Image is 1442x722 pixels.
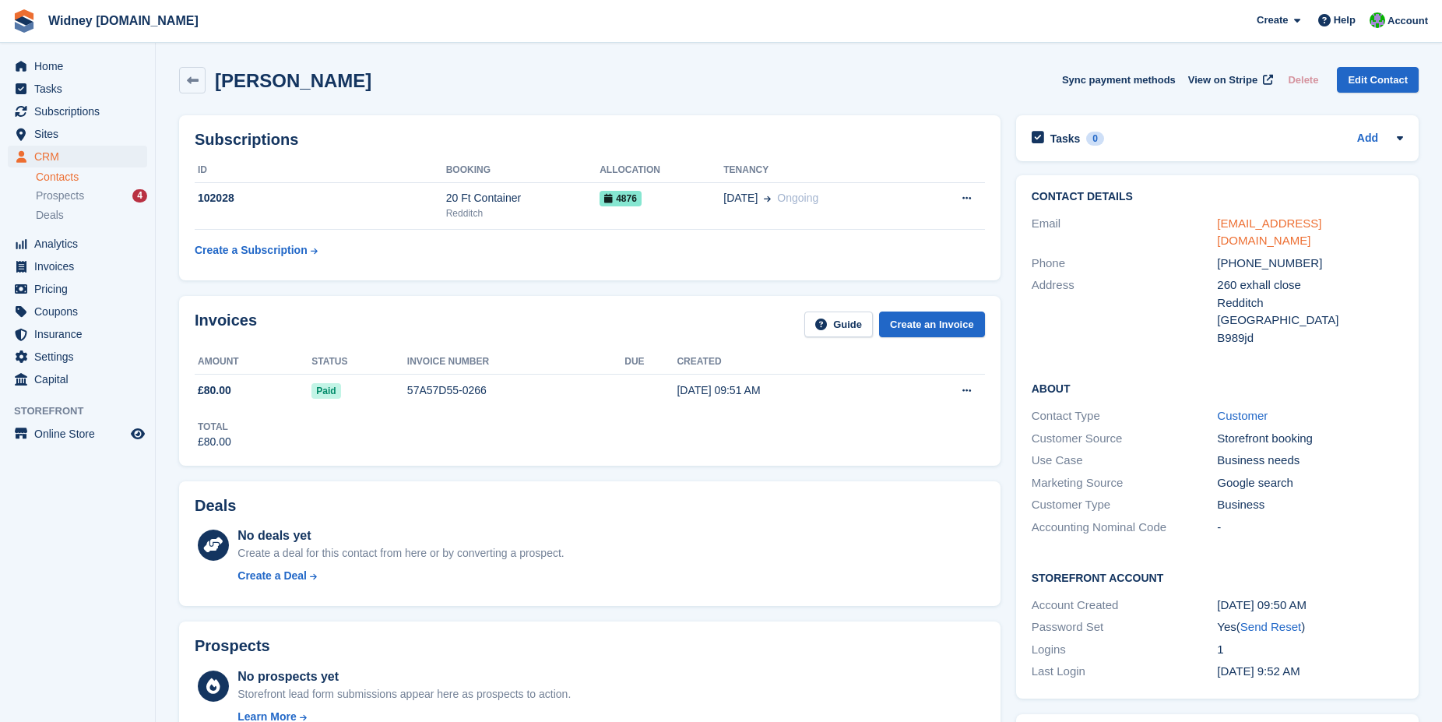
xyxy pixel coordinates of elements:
[132,189,147,203] div: 4
[195,131,985,149] h2: Subscriptions
[723,158,918,183] th: Tenancy
[1282,67,1324,93] button: Delete
[677,382,898,399] div: [DATE] 09:51 AM
[34,255,128,277] span: Invoices
[34,123,128,145] span: Sites
[1032,276,1218,347] div: Address
[624,350,677,375] th: Due
[407,350,624,375] th: Invoice number
[237,545,564,562] div: Create a deal for this contact from here or by converting a prospect.
[1217,474,1403,492] div: Google search
[8,55,147,77] a: menu
[8,323,147,345] a: menu
[1217,409,1268,422] a: Customer
[1217,255,1403,273] div: [PHONE_NUMBER]
[1032,430,1218,448] div: Customer Source
[407,382,624,399] div: 57A57D55-0266
[1062,67,1176,93] button: Sync payment methods
[1337,67,1419,93] a: Edit Contact
[36,207,147,224] a: Deals
[8,423,147,445] a: menu
[1032,618,1218,636] div: Password Set
[34,100,128,122] span: Subscriptions
[195,242,308,259] div: Create a Subscription
[237,568,307,584] div: Create a Deal
[1217,597,1403,615] div: [DATE] 09:50 AM
[8,78,147,100] a: menu
[34,146,128,167] span: CRM
[195,190,446,206] div: 102028
[600,191,642,206] span: 4876
[8,368,147,390] a: menu
[34,423,128,445] span: Online Store
[600,158,723,183] th: Allocation
[8,233,147,255] a: menu
[195,637,270,655] h2: Prospects
[1182,67,1276,93] a: View on Stripe
[1032,380,1403,396] h2: About
[34,301,128,322] span: Coupons
[8,346,147,368] a: menu
[1217,519,1403,537] div: -
[879,312,985,337] a: Create an Invoice
[1370,12,1385,28] img: David
[1032,496,1218,514] div: Customer Type
[311,350,407,375] th: Status
[195,350,311,375] th: Amount
[34,368,128,390] span: Capital
[237,568,564,584] a: Create a Deal
[677,350,898,375] th: Created
[1032,255,1218,273] div: Phone
[1334,12,1356,28] span: Help
[1217,312,1403,329] div: [GEOGRAPHIC_DATA]
[1188,72,1257,88] span: View on Stripe
[1032,519,1218,537] div: Accounting Nominal Code
[8,123,147,145] a: menu
[723,190,758,206] span: [DATE]
[36,170,147,185] a: Contacts
[34,346,128,368] span: Settings
[198,420,231,434] div: Total
[1387,13,1428,29] span: Account
[1217,496,1403,514] div: Business
[8,255,147,277] a: menu
[34,78,128,100] span: Tasks
[1217,641,1403,659] div: 1
[237,686,571,703] div: Storefront lead form submissions appear here as prospects to action.
[1032,191,1403,203] h2: Contact Details
[1257,12,1288,28] span: Create
[1217,276,1403,294] div: 260 exhall close
[1032,569,1403,585] h2: Storefront Account
[1357,130,1378,148] a: Add
[195,158,446,183] th: ID
[777,192,818,204] span: Ongoing
[8,146,147,167] a: menu
[446,190,600,206] div: 20 Ft Container
[1217,217,1321,248] a: [EMAIL_ADDRESS][DOMAIN_NAME]
[1217,664,1300,678] time: 2025-08-18 08:52:20 UTC
[128,424,147,443] a: Preview store
[1217,618,1403,636] div: Yes
[1236,620,1305,633] span: ( )
[198,382,231,399] span: £80.00
[1240,620,1301,633] a: Send Reset
[34,323,128,345] span: Insurance
[311,383,340,399] span: Paid
[195,312,257,337] h2: Invoices
[36,188,147,204] a: Prospects 4
[1086,132,1104,146] div: 0
[36,208,64,223] span: Deals
[8,100,147,122] a: menu
[14,403,155,419] span: Storefront
[1050,132,1081,146] h2: Tasks
[198,434,231,450] div: £80.00
[1032,641,1218,659] div: Logins
[195,497,236,515] h2: Deals
[1032,474,1218,492] div: Marketing Source
[215,70,371,91] h2: [PERSON_NAME]
[12,9,36,33] img: stora-icon-8386f47178a22dfd0bd8f6a31ec36ba5ce8667c1dd55bd0f319d3a0aa187defe.svg
[1217,329,1403,347] div: B989jd
[1217,430,1403,448] div: Storefront booking
[237,527,564,545] div: No deals yet
[1032,663,1218,681] div: Last Login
